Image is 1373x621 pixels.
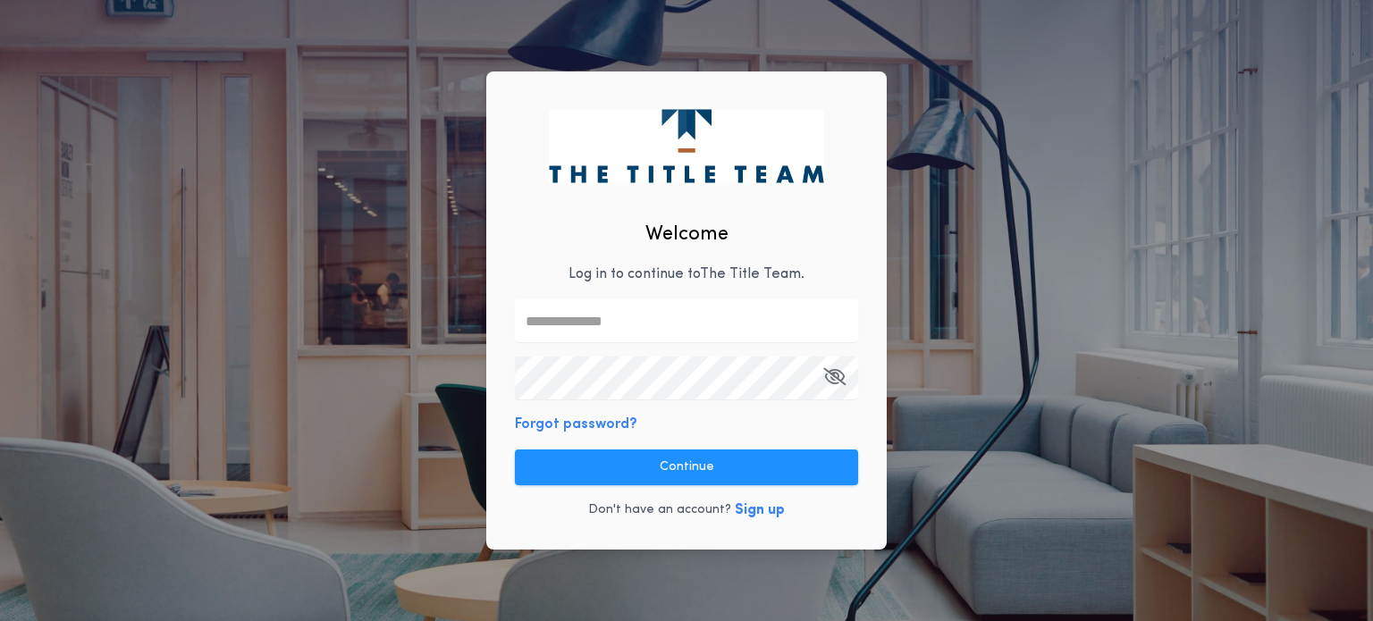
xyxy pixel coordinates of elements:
[515,449,858,485] button: Continue
[735,499,785,521] button: Sign up
[515,414,637,435] button: Forgot password?
[549,109,823,182] img: logo
[645,220,729,249] h2: Welcome
[588,501,731,519] p: Don't have an account?
[569,264,804,285] p: Log in to continue to The Title Team .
